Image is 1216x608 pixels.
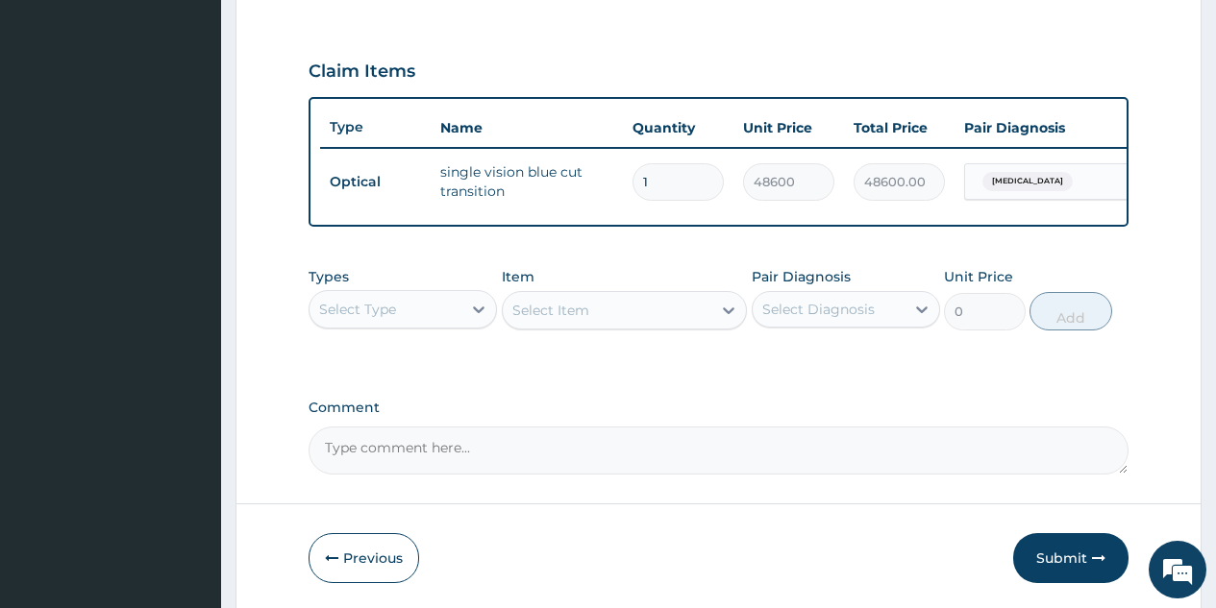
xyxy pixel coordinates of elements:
span: [MEDICAL_DATA] [982,172,1073,191]
div: Select Type [319,300,396,319]
h3: Claim Items [309,61,415,83]
th: Name [431,109,623,147]
th: Unit Price [733,109,844,147]
label: Types [309,269,349,285]
button: Submit [1013,533,1129,583]
img: d_794563401_company_1708531726252_794563401 [36,96,78,144]
th: Quantity [623,109,733,147]
label: Unit Price [944,267,1013,286]
div: Chat with us now [100,108,323,133]
label: Comment [309,400,1129,416]
label: Pair Diagnosis [752,267,851,286]
th: Pair Diagnosis [955,109,1166,147]
div: Minimize live chat window [315,10,361,56]
td: single vision blue cut transition [431,153,623,210]
textarea: Type your message and hit 'Enter' [10,404,366,472]
button: Previous [309,533,419,583]
th: Type [320,109,431,145]
th: Total Price [844,109,955,147]
button: Add [1030,292,1111,330]
div: Select Diagnosis [762,300,875,319]
td: Optical [320,164,431,200]
span: We're online! [112,182,265,376]
label: Item [502,267,534,286]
